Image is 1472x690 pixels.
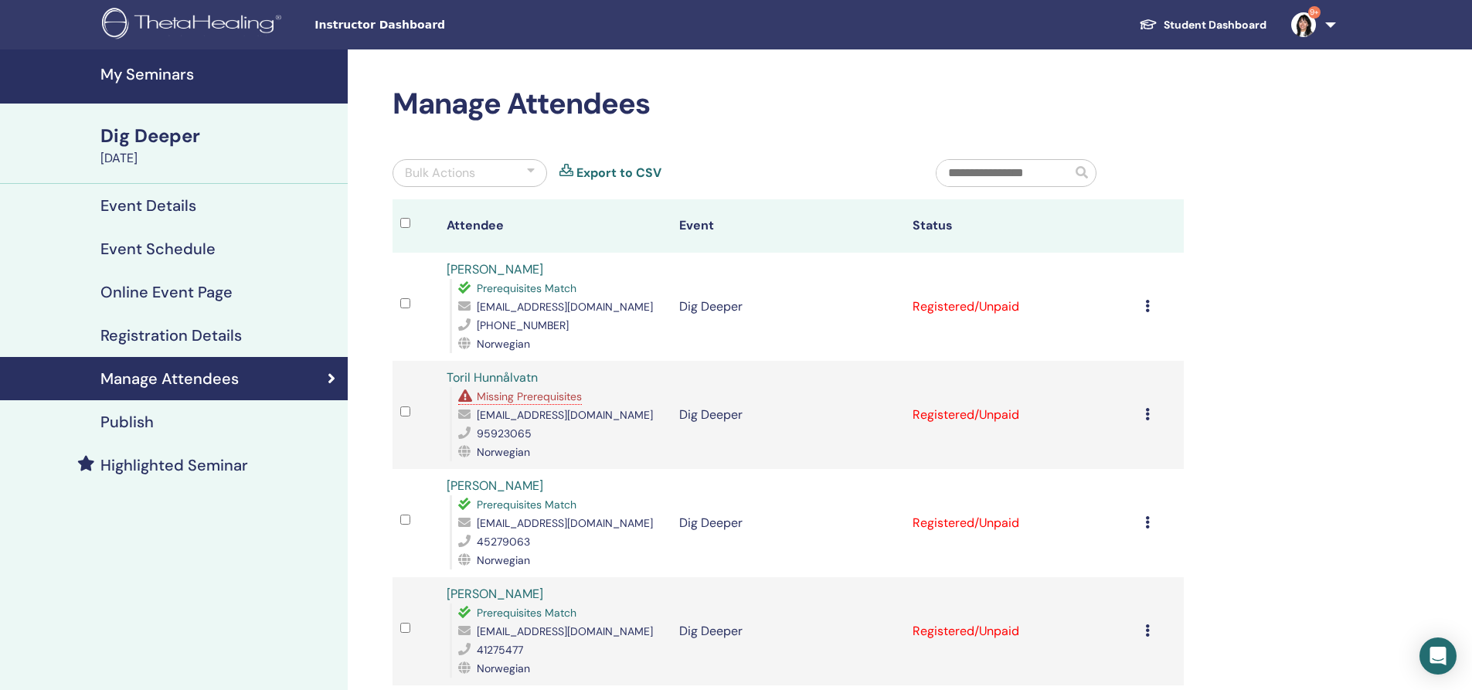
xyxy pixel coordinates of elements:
[393,87,1184,122] h2: Manage Attendees
[405,164,475,182] div: Bulk Actions
[671,361,904,469] td: Dig Deeper
[477,408,653,422] span: [EMAIL_ADDRESS][DOMAIN_NAME]
[671,469,904,577] td: Dig Deeper
[1308,6,1321,19] span: 9+
[100,369,239,388] h4: Manage Attendees
[439,199,671,253] th: Attendee
[447,586,543,602] a: [PERSON_NAME]
[477,553,530,567] span: Norwegian
[671,577,904,685] td: Dig Deeper
[1127,11,1279,39] a: Student Dashboard
[477,337,530,351] span: Norwegian
[1139,18,1158,31] img: graduation-cap-white.svg
[447,261,543,277] a: [PERSON_NAME]
[477,281,576,295] span: Prerequisites Match
[91,123,348,168] a: Dig Deeper[DATE]
[100,149,338,168] div: [DATE]
[477,624,653,638] span: [EMAIL_ADDRESS][DOMAIN_NAME]
[671,253,904,361] td: Dig Deeper
[905,199,1137,253] th: Status
[100,413,154,431] h4: Publish
[477,389,582,403] span: Missing Prerequisites
[477,300,653,314] span: [EMAIL_ADDRESS][DOMAIN_NAME]
[477,606,576,620] span: Prerequisites Match
[314,17,546,33] span: Instructor Dashboard
[477,318,569,332] span: [PHONE_NUMBER]
[100,65,338,83] h4: My Seminars
[477,516,653,530] span: [EMAIL_ADDRESS][DOMAIN_NAME]
[100,240,216,258] h4: Event Schedule
[100,456,248,474] h4: Highlighted Seminar
[100,123,338,149] div: Dig Deeper
[576,164,661,182] a: Export to CSV
[477,427,532,440] span: 95923065
[100,326,242,345] h4: Registration Details
[477,661,530,675] span: Norwegian
[447,478,543,494] a: [PERSON_NAME]
[671,199,904,253] th: Event
[477,445,530,459] span: Norwegian
[100,283,233,301] h4: Online Event Page
[477,643,523,657] span: 41275477
[1419,637,1457,675] div: Open Intercom Messenger
[100,196,196,215] h4: Event Details
[477,498,576,512] span: Prerequisites Match
[477,535,530,549] span: 45279063
[1291,12,1316,37] img: default.jpg
[102,8,287,42] img: logo.png
[447,369,538,386] a: Toril Hunnålvatn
